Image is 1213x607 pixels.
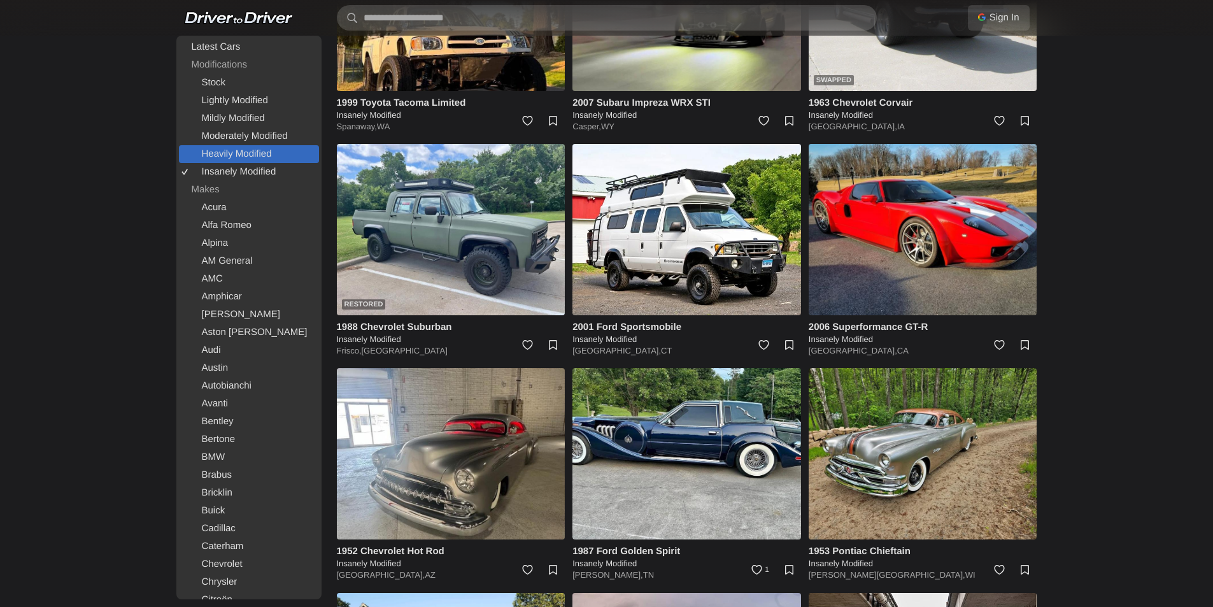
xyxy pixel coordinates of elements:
a: WY [601,122,614,131]
a: Bricklin [179,484,319,502]
a: 1953 Pontiac Chieftain Insanely Modified [809,545,1037,569]
h4: 2007 Subaru Impreza WRX STI [572,96,801,110]
a: Audi [179,341,319,359]
a: 2007 Subaru Impreza WRX STI Insanely Modified [572,96,801,121]
a: 1988 Chevrolet Suburban Insanely Modified [337,320,565,345]
a: Bertone [179,431,319,448]
a: Alpina [179,234,319,252]
a: Latest Cars [179,38,319,56]
a: [PERSON_NAME][GEOGRAPHIC_DATA], [809,570,965,580]
h5: Insanely Modified [572,334,801,345]
h5: Insanely Modified [809,334,1037,345]
h5: Insanely Modified [337,110,565,121]
a: Aston [PERSON_NAME] [179,324,319,341]
a: IA [897,122,905,131]
h5: Insanely Modified [809,110,1037,121]
h4: 1953 Pontiac Chieftain [809,545,1037,558]
a: WI [965,570,975,580]
a: 1999 Toyota Tacoma Limited Insanely Modified [337,96,565,121]
h4: 1963 Chevrolet Corvair [809,96,1037,110]
img: 1988 Chevrolet Suburban for sale [337,144,565,315]
img: 1953 Pontiac Chieftain for sale [809,368,1037,539]
a: CT [661,346,672,355]
a: Avanti [179,395,319,413]
a: AZ [425,570,436,580]
img: 2001 Ford Sportsmobile for sale [572,144,801,315]
a: Bentley [179,413,319,431]
a: Buick [179,502,319,520]
h5: Insanely Modified [572,558,801,569]
a: [GEOGRAPHIC_DATA], [337,570,425,580]
img: 1987 Ford Golden Spirit for sale [572,368,801,539]
h5: Insanely Modified [337,558,565,569]
a: Sign In [968,5,1030,31]
a: 1 [745,559,773,587]
a: Insanely Modified [179,163,319,181]
h5: Insanely Modified [337,334,565,345]
a: Restored [337,144,565,315]
a: Frisco, [337,346,362,355]
a: [GEOGRAPHIC_DATA], [809,346,897,355]
a: Autobianchi [179,377,319,395]
h4: 1999 Toyota Tacoma Limited [337,96,565,110]
a: 2006 Superformance GT-R Insanely Modified [809,320,1037,345]
a: Caterham [179,538,319,555]
div: Restored [342,299,386,310]
a: Acura [179,199,319,217]
a: 2001 Ford Sportsmobile Insanely Modified [572,320,801,345]
a: Mildly Modified [179,110,319,127]
div: Makes [179,181,319,199]
a: Moderately Modified [179,127,319,145]
a: [GEOGRAPHIC_DATA], [809,122,897,131]
a: TN [643,570,654,580]
a: Stock [179,74,319,92]
a: Heavily Modified [179,145,319,163]
h4: 1952 Chevrolet Hot Rod [337,545,565,558]
img: 2006 Superformance GT-R for sale [809,144,1037,315]
a: BMW [179,448,319,466]
a: Austin [179,359,319,377]
a: 1952 Chevrolet Hot Rod Insanely Modified [337,545,565,569]
a: Brabus [179,466,319,484]
div: Swapped [814,75,854,85]
h4: 2001 Ford Sportsmobile [572,320,801,334]
a: Cadillac [179,520,319,538]
img: 1952 Chevrolet Hot Rod for sale [337,368,565,539]
div: Modifications [179,56,319,74]
a: CA [897,346,909,355]
a: [PERSON_NAME] [179,306,319,324]
a: AM General [179,252,319,270]
a: Casper, [572,122,601,131]
a: WA [377,122,390,131]
a: Lightly Modified [179,92,319,110]
a: 1963 Chevrolet Corvair Insanely Modified [809,96,1037,121]
a: AMC [179,270,319,288]
h4: 2006 Superformance GT-R [809,320,1037,334]
h4: 1988 Chevrolet Suburban [337,320,565,334]
h5: Insanely Modified [572,110,801,121]
a: 1987 Ford Golden Spirit Insanely Modified [572,545,801,569]
h4: 1987 Ford Golden Spirit [572,545,801,558]
a: Chrysler [179,573,319,591]
h5: Insanely Modified [809,558,1037,569]
a: Spanaway, [337,122,377,131]
a: [GEOGRAPHIC_DATA] [362,346,448,355]
a: Alfa Romeo [179,217,319,234]
a: [GEOGRAPHIC_DATA], [572,346,661,355]
a: [PERSON_NAME], [572,570,643,580]
a: Amphicar [179,288,319,306]
a: Chevrolet [179,555,319,573]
